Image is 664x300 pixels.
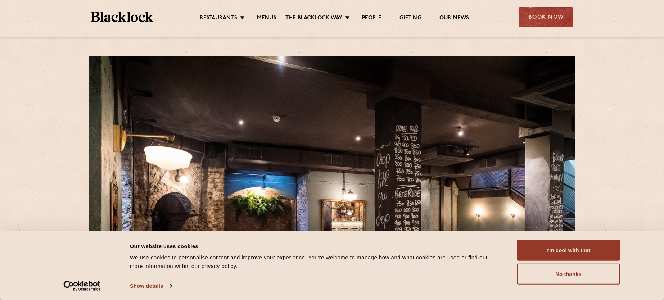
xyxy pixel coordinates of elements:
a: The Blacklock Way [285,15,342,23]
button: I'm cool with that [517,240,620,261]
div: Book Now [519,7,573,27]
a: People [362,15,381,23]
a: Our News [439,15,469,23]
a: Restaurants [200,15,237,23]
button: No thanks [517,264,620,285]
div: We use cookies to personalise content and improve your experience. You're welcome to manage how a... [130,253,501,271]
div: Our website uses cookies [130,242,501,250]
a: Show details [130,281,172,291]
a: Gifting [399,15,421,23]
a: Menus [257,15,276,23]
img: BL_Textured_Logo-footer-cropped.svg [91,12,153,22]
a: Usercentrics Cookiebot - opens in a new window [50,281,113,291]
